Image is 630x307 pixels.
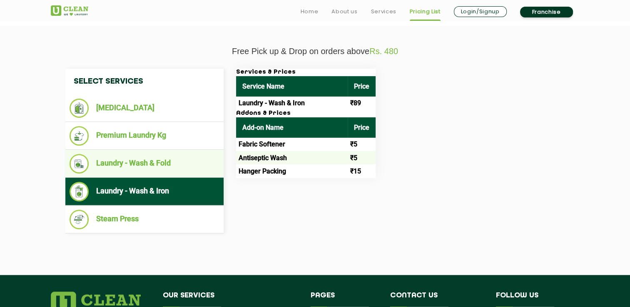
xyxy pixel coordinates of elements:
[348,76,376,97] th: Price
[348,164,376,178] td: ₹15
[70,210,89,229] img: Steam Press
[70,182,89,201] img: Laundry - Wash & Iron
[70,99,89,118] img: Dry Cleaning
[236,151,348,164] td: Antiseptic Wash
[236,164,348,178] td: Hanger Packing
[70,99,219,118] li: [MEDICAL_DATA]
[70,126,89,146] img: Premium Laundry Kg
[65,69,224,94] h4: Select Services
[348,117,376,138] th: Price
[236,97,348,110] td: Laundry - Wash & Iron
[371,7,396,17] a: Services
[236,69,376,76] h3: Services & Prices
[70,154,219,173] li: Laundry - Wash & Fold
[70,210,219,229] li: Steam Press
[454,6,507,17] a: Login/Signup
[236,76,348,97] th: Service Name
[348,97,376,110] td: ₹89
[70,182,219,201] li: Laundry - Wash & Iron
[236,117,348,138] th: Add-on Name
[236,110,376,117] h3: Addons & Prices
[51,5,88,16] img: UClean Laundry and Dry Cleaning
[70,154,89,173] img: Laundry - Wash & Fold
[369,47,398,56] span: Rs. 480
[348,151,376,164] td: ₹5
[301,7,319,17] a: Home
[410,7,441,17] a: Pricing List
[236,138,348,151] td: Fabric Softener
[70,126,219,146] li: Premium Laundry Kg
[51,47,580,56] p: Free Pick up & Drop on orders above
[331,7,357,17] a: About us
[348,138,376,151] td: ₹5
[520,7,573,17] a: Franchise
